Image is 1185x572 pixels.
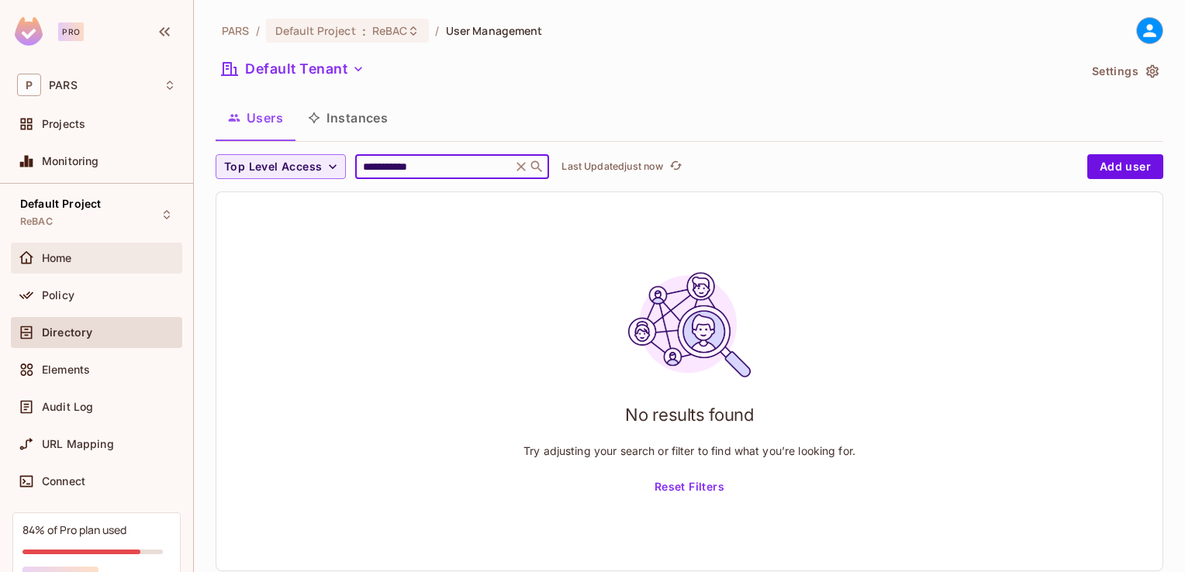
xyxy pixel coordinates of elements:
[15,17,43,46] img: SReyMgAAAABJRU5ErkJggg==
[1086,59,1163,84] button: Settings
[222,23,250,38] span: the active workspace
[669,159,682,174] span: refresh
[42,252,72,264] span: Home
[216,154,346,179] button: Top Level Access
[42,289,74,302] span: Policy
[446,23,543,38] span: User Management
[275,23,356,38] span: Default Project
[625,403,754,426] h1: No results found
[666,157,685,176] button: refresh
[42,438,114,450] span: URL Mapping
[361,25,367,37] span: :
[22,522,126,537] div: 84% of Pro plan used
[42,118,85,130] span: Projects
[42,364,90,376] span: Elements
[42,326,92,339] span: Directory
[561,160,663,173] p: Last Updated just now
[372,23,408,38] span: ReBAC
[17,74,41,96] span: P
[663,157,685,176] span: Click to refresh data
[42,475,85,488] span: Connect
[648,475,731,500] button: Reset Filters
[216,57,371,81] button: Default Tenant
[42,155,99,167] span: Monitoring
[1087,154,1163,179] button: Add user
[42,401,93,413] span: Audit Log
[49,79,78,91] span: Workspace: PARS
[58,22,84,41] div: Pro
[224,157,322,177] span: Top Level Access
[295,98,400,137] button: Instances
[435,23,439,38] li: /
[20,215,53,228] span: ReBAC
[216,98,295,137] button: Users
[256,23,260,38] li: /
[523,443,855,458] p: Try adjusting your search or filter to find what you’re looking for.
[20,198,101,210] span: Default Project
